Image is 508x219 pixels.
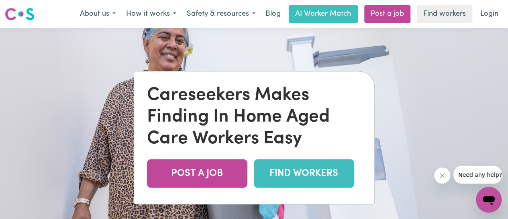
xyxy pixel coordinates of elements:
button: About us [75,6,121,23]
img: Careseekers logo [5,7,35,21]
a: Post a job [364,5,410,23]
iframe: Button to launch messaging window [476,187,502,213]
a: Blog [261,5,286,23]
iframe: Message from company [453,166,502,184]
a: Login [475,5,503,23]
span: Need any help? [5,6,49,12]
div: Careseekers Makes Finding In Home Aged Care Workers Easy [147,85,361,150]
a: AI Worker Match [289,5,358,23]
a: Careseekers logo [5,5,35,23]
a: Find workers [417,5,472,23]
button: Safety & resources [182,6,261,23]
a: POST A JOB [147,159,247,188]
iframe: Close message [434,167,450,184]
button: How it works [121,6,182,23]
a: FIND WORKERS [254,159,354,188]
